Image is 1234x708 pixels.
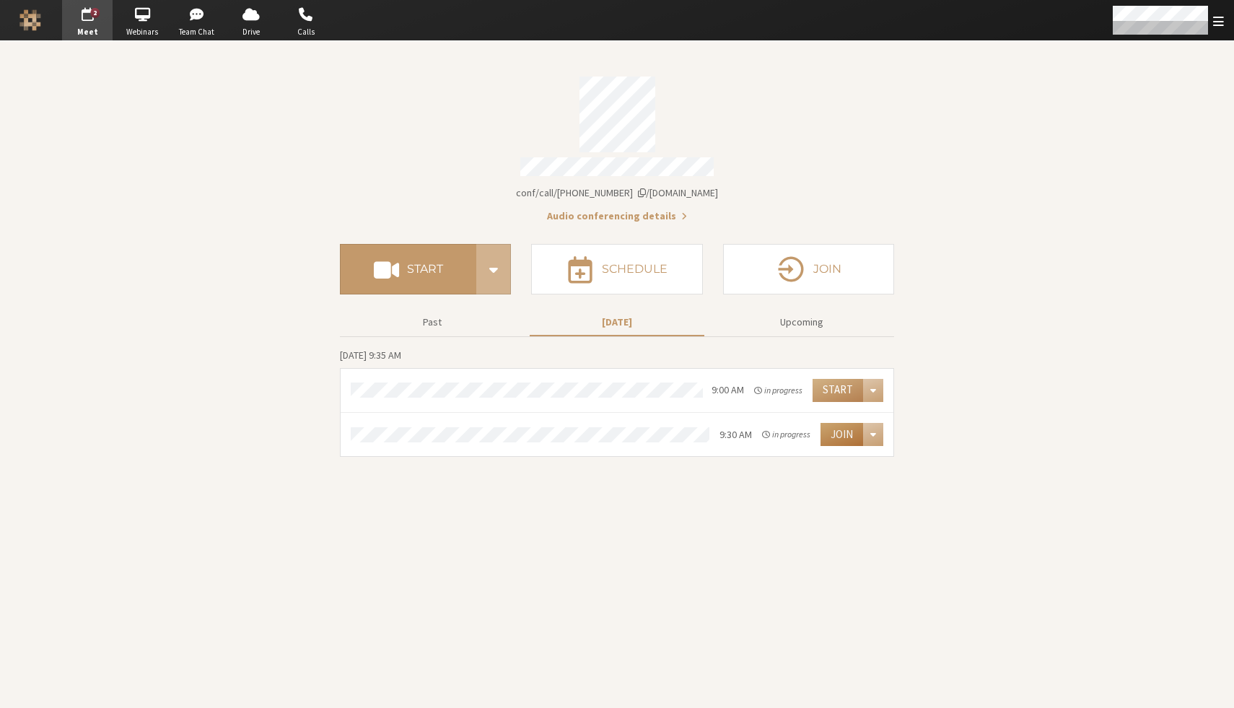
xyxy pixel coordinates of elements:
[172,26,222,38] span: Team Chat
[719,427,752,442] div: 9:30 AM
[226,26,276,38] span: Drive
[547,209,687,224] button: Audio conferencing details
[19,9,41,31] img: Iotum
[530,310,704,335] button: [DATE]
[340,244,476,294] button: Start
[723,244,894,294] button: Join
[531,244,702,294] button: Schedule
[340,347,894,458] section: Today's Meetings
[813,263,841,275] h4: Join
[602,263,668,275] h4: Schedule
[863,379,883,402] div: Open menu
[91,8,100,18] div: 2
[1198,670,1223,698] iframe: Chat
[516,186,718,199] span: Copy my meeting room link
[863,423,883,446] div: Open menu
[714,310,889,335] button: Upcoming
[340,349,401,362] span: [DATE] 9:35 AM
[345,310,520,335] button: Past
[476,244,511,294] div: Start conference options
[62,26,113,38] span: Meet
[340,66,894,224] section: Account details
[813,379,863,402] button: Start
[407,263,443,275] h4: Start
[712,383,744,398] div: 9:00 AM
[117,26,167,38] span: Webinars
[516,185,718,201] button: Copy my meeting room linkCopy my meeting room link
[754,384,802,397] em: in progress
[821,423,863,446] button: Join
[762,428,810,441] em: in progress
[281,26,331,38] span: Calls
